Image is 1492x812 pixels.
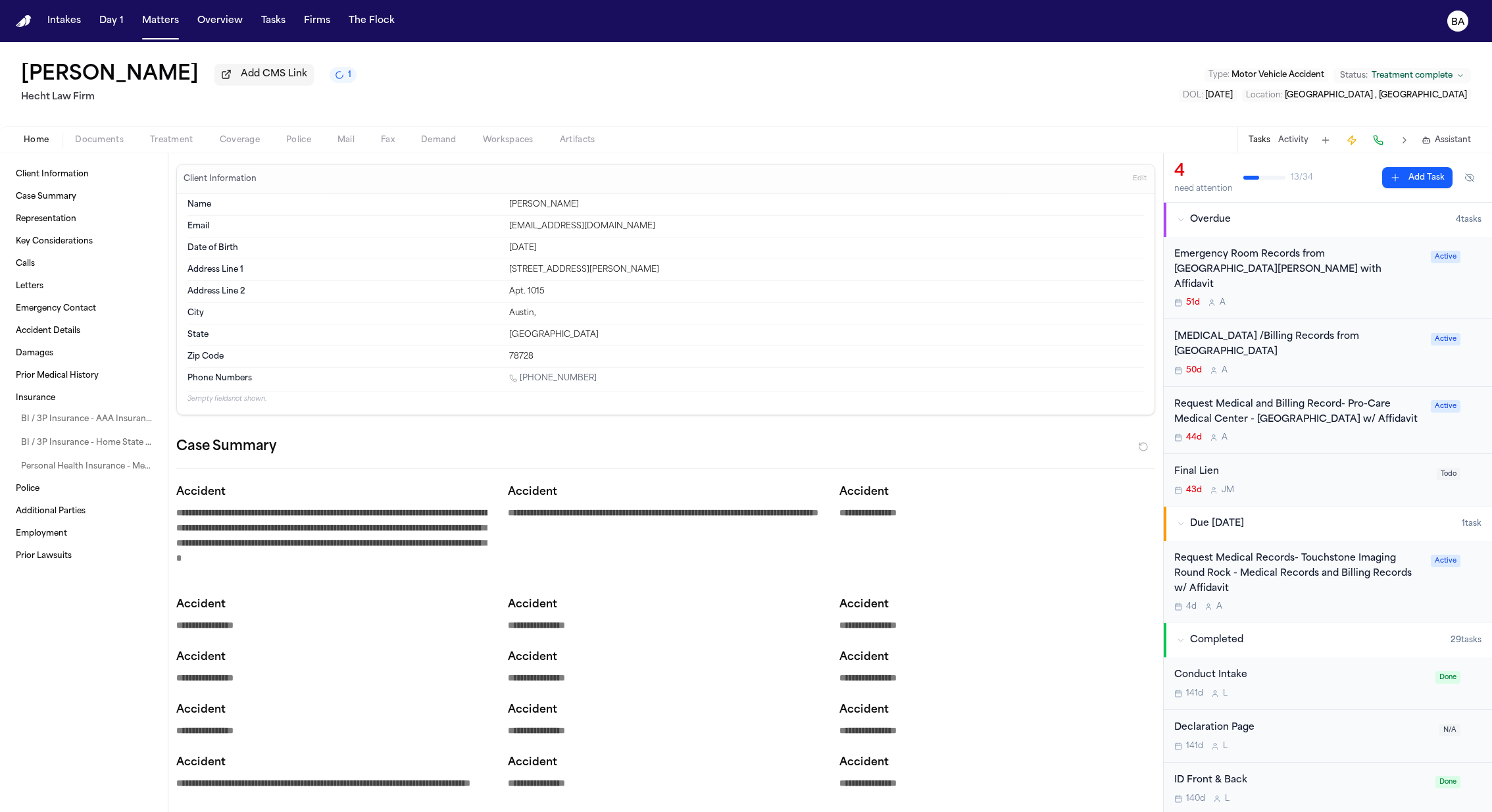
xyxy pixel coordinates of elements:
a: BI / 3P Insurance - Home State County Mutual [16,432,157,453]
dt: Email [187,221,501,232]
span: A [1222,432,1228,443]
span: Edit [1133,174,1147,184]
span: Todo [1437,468,1460,480]
p: Accident [508,702,824,718]
div: Declaration Page [1174,721,1431,736]
p: Accident [176,702,492,718]
button: Edit Type: Motor Vehicle Accident [1205,68,1328,82]
div: need attention [1174,184,1233,194]
button: Matters [137,9,184,33]
button: Add CMS Link [214,64,314,85]
span: Artifacts [560,135,595,145]
a: Insurance [11,388,157,409]
span: A [1220,297,1226,308]
button: Due [DATE]1task [1164,507,1492,541]
span: Documents [75,135,124,145]
p: Accident [839,702,1155,718]
span: 51d [1186,297,1200,308]
span: Done [1435,776,1460,788]
span: Active [1431,555,1460,567]
p: Accident [176,755,492,771]
span: Location : [1246,91,1283,99]
button: 1 active task [330,67,357,83]
span: [DATE] [1205,91,1233,99]
dt: Date of Birth [187,243,501,253]
span: 141d [1186,741,1203,751]
span: L [1223,741,1228,751]
a: Emergency Contact [11,298,157,319]
p: Accident [839,649,1155,665]
a: Tasks [256,9,291,33]
span: Active [1431,400,1460,413]
a: Personal Health Insurance - Medicaid [16,456,157,477]
h3: Client Information [181,174,259,184]
div: Open task: Request Medical Records- Touchstone Imaging Round Rock - Medical Records and Billing R... [1164,541,1492,622]
span: Motor Vehicle Accident [1231,71,1324,79]
p: Accident [176,484,492,500]
div: Request Medical Records- Touchstone Imaging Round Rock - Medical Records and Billing Records w/ A... [1174,551,1423,596]
button: Edit Location: Austin , TX [1242,89,1471,102]
span: Fax [381,135,395,145]
span: 1 task [1462,519,1481,529]
button: Tasks [1249,135,1270,145]
span: Add CMS Link [241,68,307,81]
span: Completed [1190,634,1243,647]
span: Treatment complete [1372,70,1453,81]
p: 3 empty fields not shown. [187,394,1144,404]
a: Home [16,15,32,28]
button: Add Task [1316,131,1335,149]
div: Open task: Final Lien [1164,454,1492,506]
button: Hide completed tasks (⌘⇧H) [1458,167,1481,188]
span: Status: [1340,70,1368,81]
a: Damages [11,343,157,364]
h1: [PERSON_NAME] [21,63,199,87]
span: Assistant [1435,135,1471,145]
div: Apt. 1015 [509,286,1144,297]
a: Calls [11,253,157,274]
a: Key Considerations [11,231,157,252]
div: 4 [1174,161,1233,182]
div: Austin, [509,308,1144,318]
div: [GEOGRAPHIC_DATA] [509,330,1144,340]
button: Activity [1278,135,1308,145]
div: ID Front & Back [1174,773,1428,788]
dt: State [187,330,501,340]
a: Client Information [11,164,157,185]
span: A [1222,365,1228,376]
button: Intakes [42,9,86,33]
button: Overview [192,9,248,33]
button: Edit matter name [21,63,199,87]
button: Create Immediate Task [1343,131,1361,149]
a: Additional Parties [11,501,157,522]
span: 4d [1186,601,1197,612]
span: L [1223,688,1228,699]
p: Accident [508,755,824,771]
p: Accident [508,484,824,500]
button: Day 1 [94,9,129,33]
span: 13 / 34 [1291,172,1313,183]
div: Request Medical and Billing Record- Pro-Care Medical Center - [GEOGRAPHIC_DATA] w/ Affidavit [1174,397,1423,428]
p: Accident [839,597,1155,613]
div: Conduct Intake [1174,668,1428,683]
button: Edit [1129,168,1151,190]
span: Overdue [1190,213,1231,226]
span: 50d [1186,365,1202,376]
a: Call 1 (737) 703-7819 [509,373,597,384]
span: 29 task s [1451,635,1481,646]
button: Add Task [1382,167,1453,188]
a: Prior Lawsuits [11,546,157,567]
p: Accident [839,755,1155,771]
span: 140d [1186,794,1205,804]
span: 4 task s [1456,215,1481,225]
span: [GEOGRAPHIC_DATA] , [GEOGRAPHIC_DATA] [1285,91,1467,99]
a: Prior Medical History [11,365,157,386]
span: A [1216,601,1222,612]
p: Accident [176,597,492,613]
span: Police [286,135,311,145]
a: BI / 3P Insurance - AAA Insurance [16,409,157,430]
h2: Hecht Law Firm [21,89,357,105]
button: Overdue4tasks [1164,203,1492,237]
a: Case Summary [11,186,157,207]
